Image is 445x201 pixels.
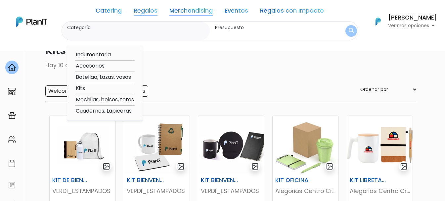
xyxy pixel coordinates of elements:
[169,8,213,16] a: Merchandising
[400,163,408,170] img: gallery-light
[201,187,261,195] p: VERDI_ESTAMPADOS
[28,61,417,70] p: Hay 10 opciones
[346,177,391,184] h6: KIT LIBRETA MILK
[75,107,135,115] option: Cuadernos, Lapiceras
[371,14,385,29] img: PlanIt Logo
[75,62,135,70] option: Accesorios
[326,163,334,170] img: gallery-light
[48,177,94,184] h6: KIT DE BIENVENIDA
[45,85,87,97] input: Welcome kits
[251,163,259,170] img: gallery-light
[177,163,185,170] img: gallery-light
[50,116,115,174] img: thumb_WhatsApp_Image_2023-06-22_at_09.18.32.jpg
[275,187,336,195] p: Alegorias Centro Creativo
[198,116,264,174] img: thumb_WhatsApp_Image_2023-06-26_at_13.21.17.jpeg
[123,177,168,184] h6: KIT BIENVENIDA 1
[388,15,437,21] h6: [PERSON_NAME]
[347,116,413,174] img: thumb_Captura_de_pantalla_2023-08-30_173520-PhotoRoom.png
[124,116,190,174] img: thumb_WhatsApp_Image_2023-06-26_at_13.21.02.jpeg
[75,73,135,81] option: Botellaa, tazas, vasos
[260,8,324,16] a: Regalos con Impacto
[96,8,122,16] a: Catering
[8,112,16,120] img: campaigns-02234683943229c281be62815700db0a1741e53638e28bf9629b52c665b00959.svg
[215,24,326,31] label: Presupuesto
[8,181,16,189] img: feedback-78b5a0c8f98aac82b08bfc38622c3050aee476f2c9584af64705fc4e61158814.svg
[127,187,187,195] p: VERDI_ESTAMPADOS
[349,28,354,34] img: search_button-432b6d5273f82d61273b3651a40e1bd1b912527efae98b1b7a1b2c0702e16a8d.svg
[67,24,207,31] label: Categoría
[271,177,317,184] h6: KIT OFICINA
[197,177,243,184] h6: KIT BIENVENIDA 3
[75,51,135,59] option: Indumentaria
[388,24,437,28] p: Ver más opciones
[16,17,47,27] img: PlanIt Logo
[52,187,113,195] p: VERDI_ESTAMPADOS
[225,8,248,16] a: Eventos
[8,87,16,95] img: marketplace-4ceaa7011d94191e9ded77b95e3339b90024bf715f7c57f8cf31f2d8c509eaba.svg
[75,84,135,93] option: Kits
[134,8,157,16] a: Regalos
[350,187,410,195] p: Alegorias Centro Creativo
[103,163,110,170] img: gallery-light
[8,64,16,72] img: home-e721727adea9d79c4d83392d1f703f7f8bce08238fde08b1acbfd93340b81755.svg
[34,6,95,19] div: ¿Necesitás ayuda?
[273,116,338,174] img: thumb_Captura_de_pantalla_2023-08-09_160309.jpg
[8,160,16,168] img: calendar-87d922413cdce8b2cf7b7f5f62616a5cf9e4887200fb71536465627b3292af00.svg
[367,13,437,30] button: PlanIt Logo [PERSON_NAME] Ver más opciones
[8,135,16,143] img: people-662611757002400ad9ed0e3c099ab2801c6687ba6c219adb57efc949bc21e19d.svg
[75,96,135,104] option: Mochilas, bolsos, totes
